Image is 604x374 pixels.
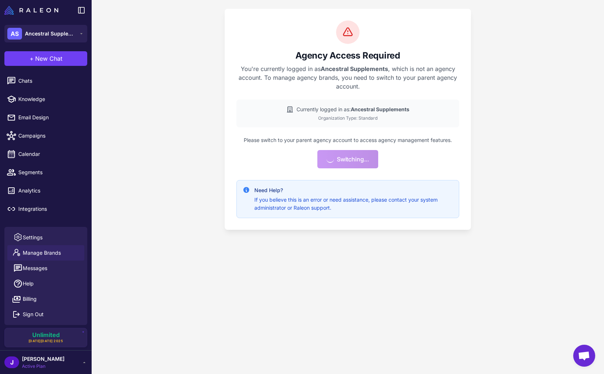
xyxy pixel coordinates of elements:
[4,356,19,368] div: J
[351,106,409,112] strong: Ancestral Supplements
[25,30,76,38] span: Ancestral Supplements
[18,205,83,213] span: Integrations
[4,25,87,42] button: ASAncestral Supplements
[18,150,83,158] span: Calendar
[3,146,89,162] a: Calendar
[22,363,65,370] span: Active Plan
[32,332,60,338] span: Unlimited
[236,136,459,144] p: Please switch to your parent agency account to access agency management features.
[4,6,58,15] img: Raleon Logo
[297,105,409,113] span: Currently logged in as:
[236,50,459,61] h2: Agency Access Required
[29,339,63,344] span: [DATE][DATE] 2025
[18,132,83,140] span: Campaigns
[23,310,44,318] span: Sign Out
[3,165,89,180] a: Segments
[18,113,83,121] span: Email Design
[317,150,378,168] button: Switching...
[18,168,83,176] span: Segments
[23,280,34,288] span: Help
[4,6,61,15] a: Raleon Logo
[242,115,453,121] div: Organization Type: Standard
[3,128,89,143] a: Campaigns
[30,54,34,63] span: +
[3,73,89,89] a: Chats
[3,183,89,198] a: Analytics
[7,276,84,291] a: Help
[3,91,89,107] a: Knowledge
[321,65,388,72] strong: Ancestral Supplements
[4,51,87,66] button: +New Chat
[573,345,595,367] div: Open chat
[23,233,43,242] span: Settings
[3,201,89,217] a: Integrations
[236,64,459,91] p: You're currently logged in as , which is not an agency account. To manage agency brands, you need...
[35,54,62,63] span: New Chat
[23,295,37,303] span: Billing
[7,261,84,276] button: Messages
[23,249,61,257] span: Manage Brands
[23,264,47,272] span: Messages
[3,110,89,125] a: Email Design
[7,307,84,322] button: Sign Out
[254,196,453,212] p: If you believe this is an error or need assistance, please contact your system administrator or R...
[18,187,83,195] span: Analytics
[7,28,22,40] div: AS
[18,95,83,103] span: Knowledge
[254,186,453,194] h4: Need Help?
[22,355,65,363] span: [PERSON_NAME]
[18,77,83,85] span: Chats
